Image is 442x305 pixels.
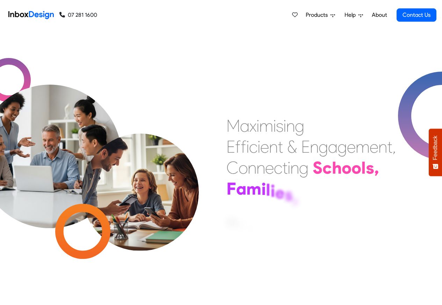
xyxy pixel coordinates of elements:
span: Products [306,11,331,19]
div: i [270,180,275,201]
div: g [295,115,304,136]
div: C [226,157,239,178]
div: i [246,136,249,157]
span: Feedback [432,136,439,160]
div: m [356,136,370,157]
div: c [323,157,332,178]
div: , [392,136,396,157]
div: E [226,136,235,157]
div: Maximising Efficient & Engagement, Connecting Schools, Families, and Students. [226,115,396,220]
div: g [319,136,328,157]
div: m [259,115,273,136]
div: i [288,157,290,178]
div: i [283,115,286,136]
div: F [226,178,236,199]
div: s [366,157,374,178]
div: t [387,136,392,157]
div: n [310,136,319,157]
img: parents_with_child.png [67,104,213,251]
div: s [276,115,283,136]
div: e [347,136,356,157]
div: , [374,157,379,178]
div: e [260,136,269,157]
div: a [236,178,246,199]
a: About [370,8,389,22]
div: m [246,178,261,199]
div: i [256,115,259,136]
div: e [275,182,284,203]
div: s [284,184,293,205]
div: i [273,115,276,136]
div: E [301,136,310,157]
div: g [299,157,309,178]
a: Products [303,8,338,22]
div: n [286,115,295,136]
a: Contact Us [397,8,436,22]
div: n [236,213,245,234]
div: n [248,157,256,178]
div: & [287,136,297,157]
div: o [239,157,248,178]
div: x [249,115,256,136]
a: Help [342,8,366,22]
button: Feedback - Show survey [429,129,442,176]
div: a [226,210,236,231]
div: c [274,157,282,178]
div: f [235,136,241,157]
div: a [328,136,338,157]
div: n [256,157,265,178]
div: i [258,136,260,157]
div: e [370,136,378,157]
div: d [245,217,254,238]
div: , [293,187,298,208]
div: f [241,136,246,157]
div: n [269,136,278,157]
div: c [249,136,258,157]
div: t [282,157,288,178]
span: Help [345,11,358,19]
div: n [378,136,387,157]
div: l [266,179,270,200]
div: e [265,157,274,178]
div: a [240,115,249,136]
div: S [313,157,323,178]
div: l [361,157,366,178]
div: o [352,157,361,178]
div: g [338,136,347,157]
div: n [290,157,299,178]
div: M [226,115,240,136]
div: h [332,157,342,178]
div: t [278,136,283,157]
div: i [261,179,266,199]
a: 07 281 1600 [59,11,97,19]
div: o [342,157,352,178]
